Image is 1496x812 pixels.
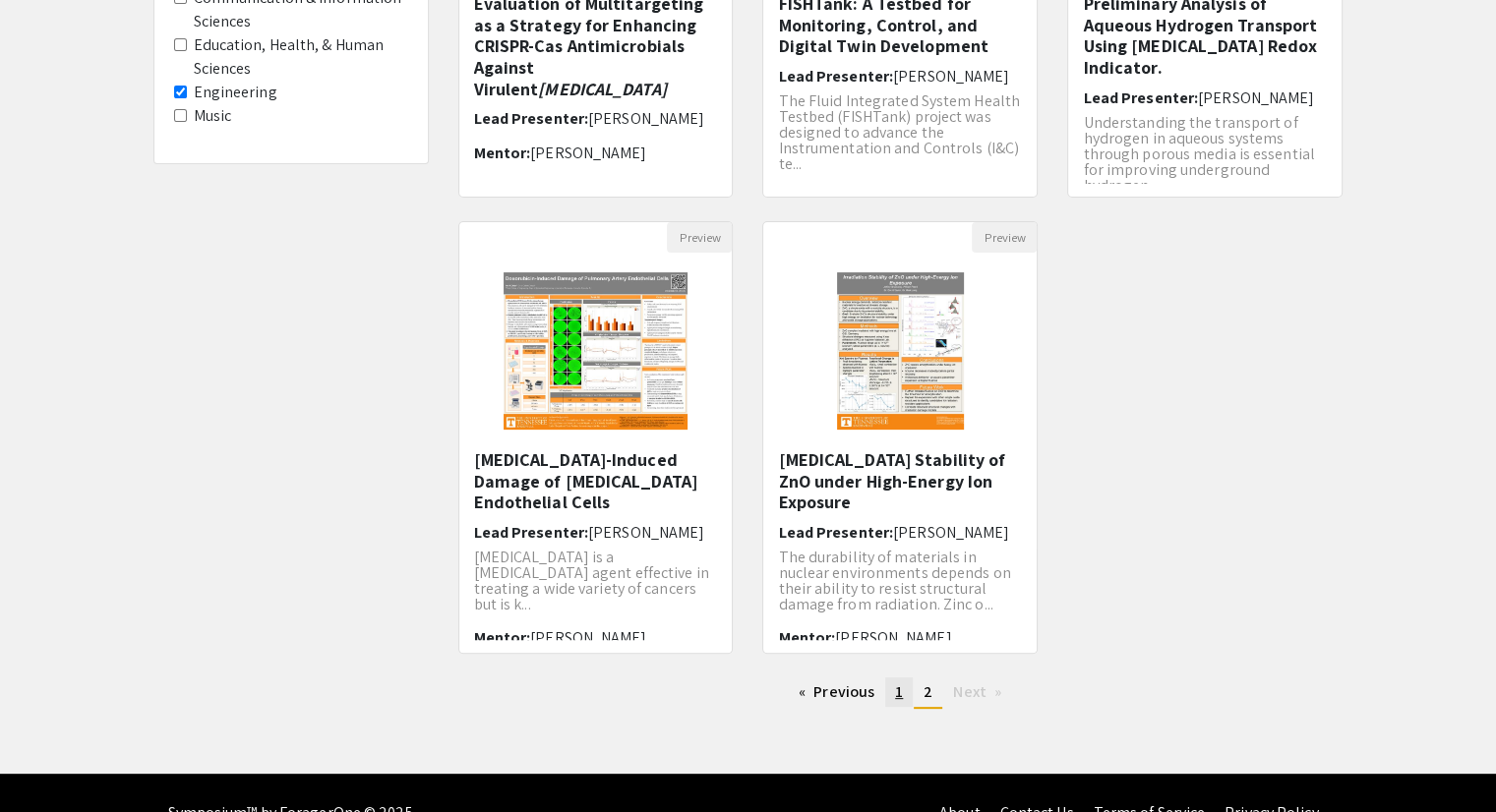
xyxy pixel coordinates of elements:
img: <p>Irradiation Stability of ZnO under High-Energy Ion Exposure</p> [817,253,983,449]
h5: [MEDICAL_DATA] Stability of ZnO under High-Energy Ion Exposure [778,449,1022,513]
span: [PERSON_NAME] [1198,87,1314,108]
span: [PERSON_NAME] [893,66,1009,87]
iframe: Chat [15,724,84,797]
h5: [MEDICAL_DATA]-Induced Damage of [MEDICAL_DATA] Endothelial Cells [474,449,718,513]
span: Mentor: [778,627,835,648]
span: Mentor: [474,627,531,648]
img: <p>Doxorubicin-Induced Damage of Pulmonary Artery Endothelial Cells</p> [484,253,707,449]
h6: Lead Presenter: [778,523,1022,542]
button: Preview [667,222,732,253]
span: [PERSON_NAME] [588,522,704,543]
span: 1 [895,681,903,702]
h6: Lead Presenter: [778,67,1022,86]
span: 2 [924,681,932,702]
ul: Pagination [458,677,1344,709]
label: Engineering [194,81,277,104]
div: Open Presentation <p>Irradiation Stability of ZnO under High-Energy Ion Exposure</p> [762,221,1038,654]
h6: Lead Presenter: [474,523,718,542]
p: The Fluid Integrated System Health Testbed (FISHTank) project was designed to advance the Instrum... [778,93,1022,172]
label: Education, Health, & Human Sciences [194,33,408,81]
span: [PERSON_NAME] [530,627,646,648]
span: [PERSON_NAME] [530,143,646,163]
span: [MEDICAL_DATA] is a [MEDICAL_DATA] agent effective in treating a wide variety of cancers but is k... [474,547,709,614]
div: Open Presentation <p>Doxorubicin-Induced Damage of Pulmonary Artery Endothelial Cells</p> [458,221,734,654]
span: Next [953,681,986,702]
h6: Lead Presenter: [474,109,718,128]
h6: Lead Presenter: [1083,88,1327,107]
button: Preview [972,222,1037,253]
label: Music [194,104,232,128]
em: [MEDICAL_DATA] [538,78,666,100]
a: Previous page [789,677,884,707]
span: [PERSON_NAME] [893,522,1009,543]
span: [PERSON_NAME], [PERSON_NAME] [778,627,955,667]
span: Mentor: [474,143,531,163]
span: [PERSON_NAME] [588,108,704,129]
p: Understanding the transport of hydrogen in aqueous systems through porous media is essential for ... [1083,115,1327,194]
p: The durability of materials in nuclear environments depends on their ability to resist structural... [778,550,1022,612]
